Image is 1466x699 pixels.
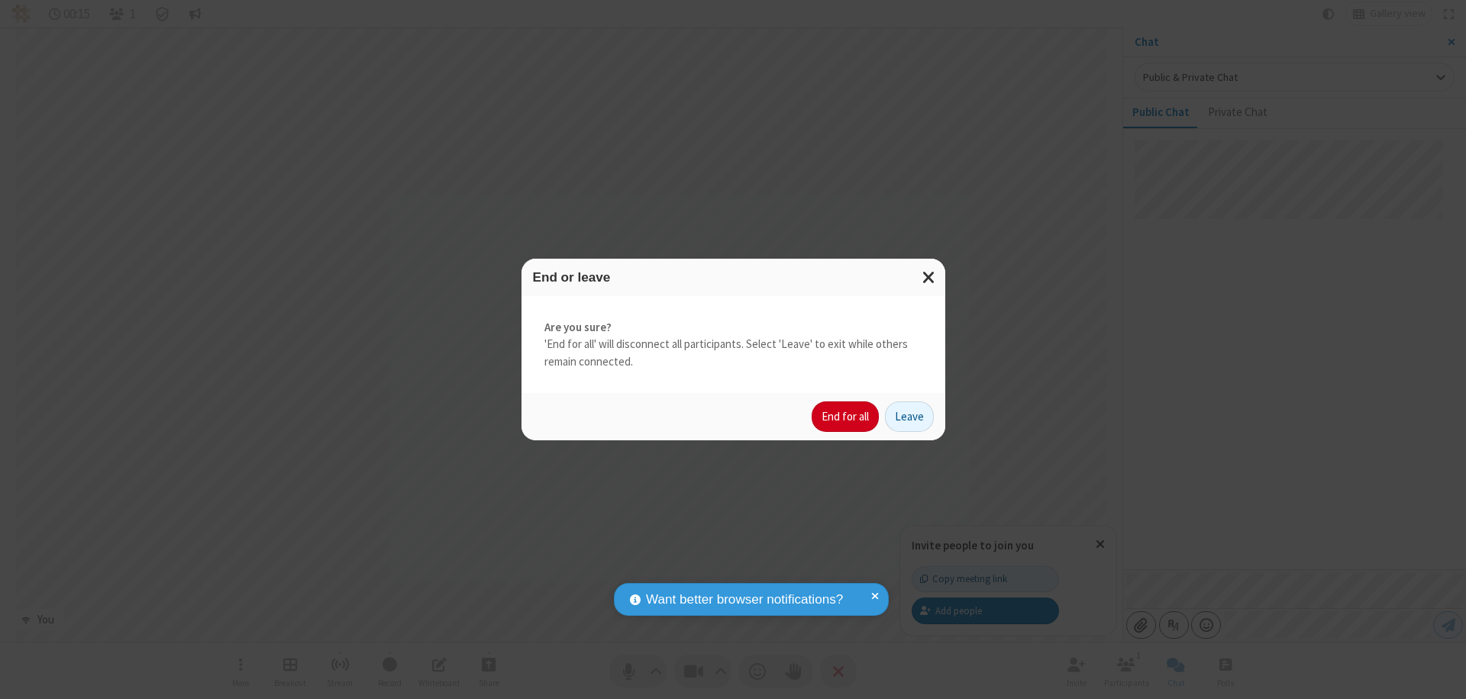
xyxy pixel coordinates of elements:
button: Leave [885,401,934,432]
button: End for all [812,401,879,432]
div: 'End for all' will disconnect all participants. Select 'Leave' to exit while others remain connec... [521,296,945,394]
button: Close modal [913,259,945,296]
span: Want better browser notifications? [646,590,843,610]
h3: End or leave [533,270,934,285]
strong: Are you sure? [544,319,922,337]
